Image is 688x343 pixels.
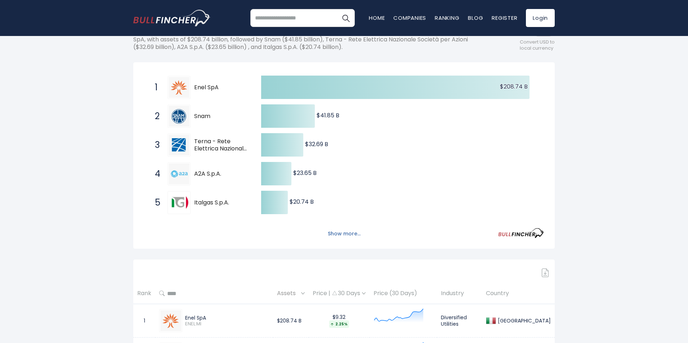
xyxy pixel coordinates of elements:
[496,317,551,324] div: [GEOGRAPHIC_DATA]
[133,28,490,51] p: The following shows the ranking of the largest Italian companies by total assets. The top-ranking...
[151,81,158,94] span: 1
[393,14,426,22] a: Companies
[151,168,158,180] span: 4
[290,198,314,206] text: $20.74 B
[169,106,189,127] img: Snam
[323,228,365,240] button: Show more...
[370,283,437,304] th: Price (30 Days)
[169,77,189,98] img: Enel SpA
[169,192,189,213] img: Italgas S.p.A.
[277,288,299,299] span: Assets
[492,14,517,22] a: Register
[151,110,158,122] span: 2
[313,290,366,297] div: Price | 30 Days
[329,320,349,328] div: 2.25%
[313,314,366,328] div: $9.32
[337,9,355,27] button: Search
[133,304,155,338] td: 1
[500,82,528,91] text: $208.74 B
[185,321,269,327] span: ENEL.MI
[160,310,181,331] img: ENEL.MI.png
[317,111,339,119] text: $41.85 B
[194,138,249,153] span: Terna - Rete Elettrica Nazionale Società per Azioni
[435,14,459,22] a: Ranking
[151,197,158,209] span: 5
[520,39,555,51] span: Convert USD to local currency
[133,10,211,26] img: bullfincher logo
[133,10,211,26] a: Go to homepage
[305,140,328,148] text: $32.69 B
[437,304,482,338] td: Diversified Utilities
[293,169,317,177] text: $23.65 B
[273,304,309,338] td: $208.74 B
[185,315,269,321] div: Enel SpA
[194,170,249,178] span: A2A S.p.A.
[151,139,158,151] span: 3
[482,283,555,304] th: Country
[169,135,189,155] img: Terna - Rete Elettrica Nazionale Società per Azioni
[369,14,385,22] a: Home
[526,9,555,27] a: Login
[133,283,155,304] th: Rank
[437,283,482,304] th: Industry
[194,199,249,207] span: Italgas S.p.A.
[468,14,483,22] a: Blog
[169,163,189,184] img: A2A S.p.A.
[194,113,249,120] span: Snam
[194,84,249,91] span: Enel SpA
